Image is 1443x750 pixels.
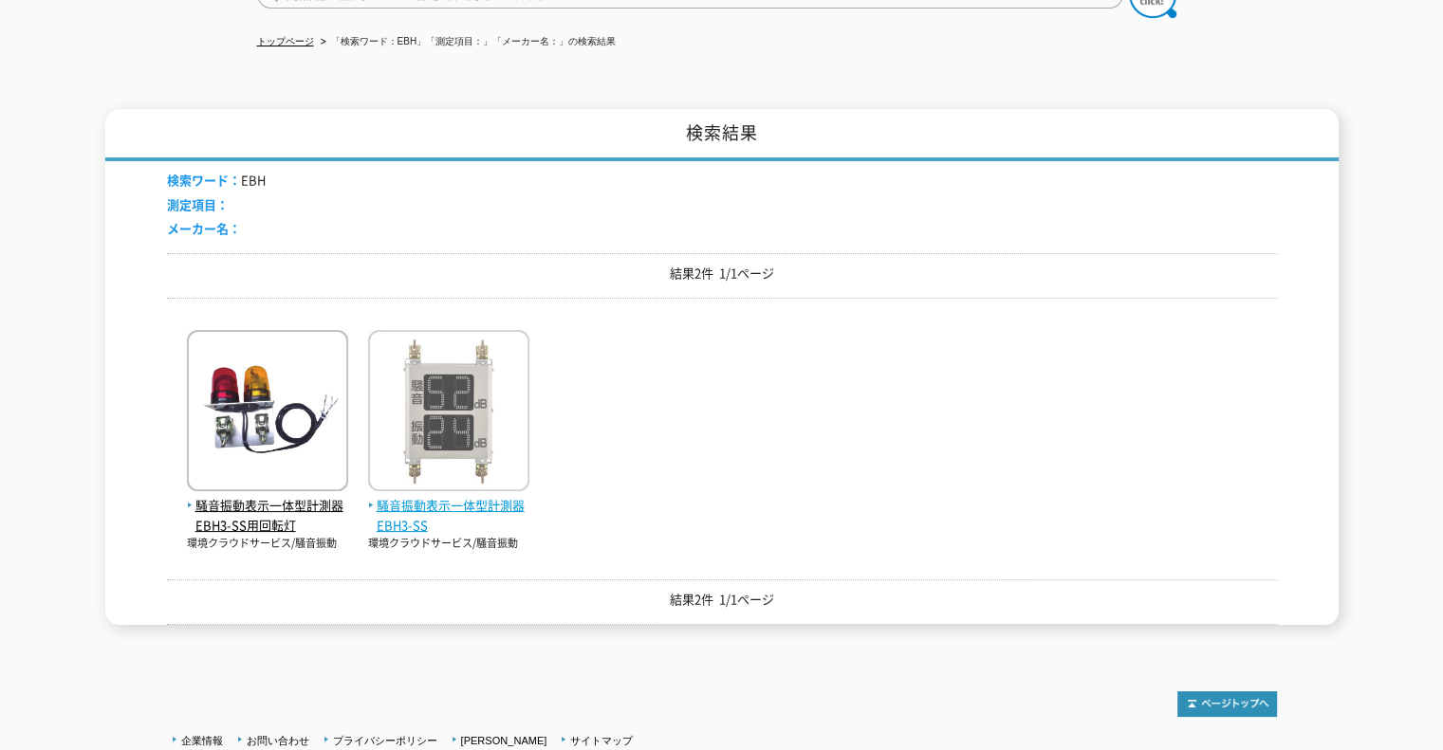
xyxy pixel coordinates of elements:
li: 「検索ワード：EBH」「測定項目：」「メーカー名：」の検索結果 [317,32,617,52]
a: [PERSON_NAME] [461,735,547,746]
a: 企業情報 [181,735,223,746]
img: トップページへ [1177,691,1277,717]
a: プライバシーポリシー [333,735,437,746]
img: EBH3-SS用回転灯 [187,330,348,496]
h1: 検索結果 [105,109,1339,161]
a: 騒音振動表示一体型計測器 EBH3-SS用回転灯 [187,476,348,535]
a: サイトマップ [570,735,633,746]
span: 騒音振動表示一体型計測器 EBH3-SS [368,496,529,536]
p: 環境クラウドサービス/騒音振動 [368,536,529,552]
span: 騒音振動表示一体型計測器 EBH3-SS用回転灯 [187,496,348,536]
p: 結果2件 1/1ページ [167,264,1277,284]
p: 環境クラウドサービス/騒音振動 [187,536,348,552]
a: トップページ [257,36,314,46]
img: EBH3-SS [368,330,529,496]
span: 検索ワード： [167,171,241,189]
a: 騒音振動表示一体型計測器 EBH3-SS [368,476,529,535]
a: お問い合わせ [247,735,309,746]
span: 測定項目： [167,195,229,213]
span: メーカー名： [167,219,241,237]
p: 結果2件 1/1ページ [167,590,1277,610]
li: EBH [167,171,266,191]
